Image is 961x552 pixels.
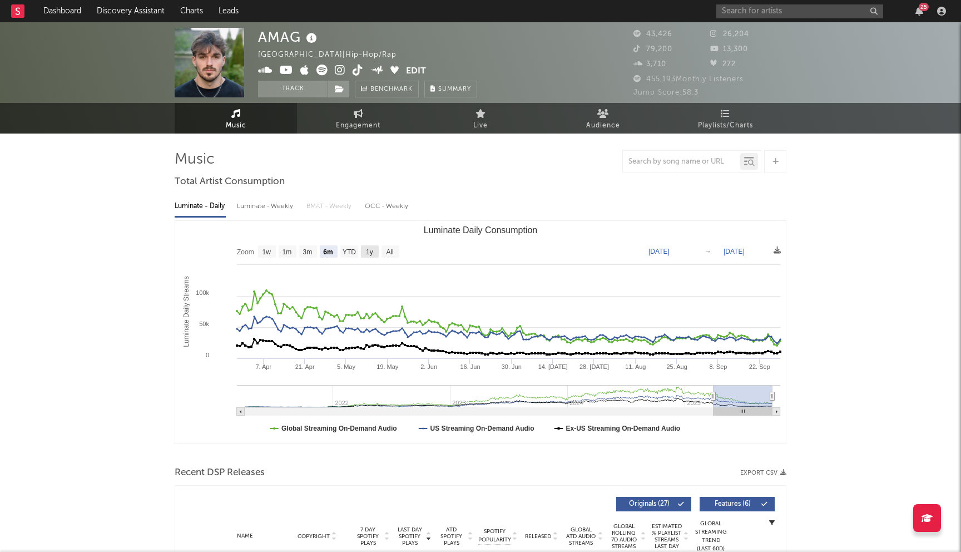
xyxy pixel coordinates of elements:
span: Spotify Popularity [478,528,511,544]
text: Global Streaming On-Demand Audio [281,425,397,432]
a: Live [419,103,542,134]
svg: Luminate Daily Consumption [175,221,786,443]
text: 30. Jun [502,363,522,370]
button: Originals(27) [616,497,691,511]
text: 5. May [337,363,356,370]
text: 25. Aug [666,363,687,370]
text: YTD [343,248,356,256]
div: Luminate - Weekly [237,197,295,216]
span: 3,710 [633,61,666,68]
text: 28. [DATE] [579,363,609,370]
span: 272 [710,61,736,68]
button: Edit [406,65,426,78]
span: Recent DSP Releases [175,466,265,480]
div: Luminate - Daily [175,197,226,216]
text: 0 [206,352,209,358]
span: 455,193 Monthly Listeners [633,76,744,83]
span: 26,204 [710,31,749,38]
div: Name [209,532,281,540]
span: Last Day Spotify Plays [395,526,424,546]
div: [GEOGRAPHIC_DATA] | Hip-Hop/Rap [258,48,409,62]
text: Ex-US Streaming On-Demand Audio [566,425,681,432]
span: Originals ( 27 ) [623,501,675,507]
text: 2. Jun [420,363,437,370]
span: ATD Spotify Plays [437,526,466,546]
span: 13,300 [710,46,748,53]
text: 3m [303,248,313,256]
text: US Streaming On-Demand Audio [430,425,534,432]
span: Total Artist Consumption [175,175,285,189]
span: Live [473,119,488,132]
text: Luminate Daily Streams [182,276,190,347]
span: Estimated % Playlist Streams Last Day [651,523,682,550]
text: [DATE] [648,248,670,255]
button: 25 [915,7,923,16]
span: Jump Score: 58.3 [633,89,699,96]
a: Audience [542,103,664,134]
span: Music [226,119,246,132]
text: 14. [DATE] [538,363,568,370]
text: 1w [262,248,271,256]
span: Global Rolling 7D Audio Streams [608,523,639,550]
span: Engagement [336,119,380,132]
input: Search by song name or URL [623,157,740,166]
text: 19. May [377,363,399,370]
a: Playlists/Charts [664,103,786,134]
span: 7 Day Spotify Plays [353,526,383,546]
text: Luminate Daily Consumption [424,225,538,235]
text: Zoom [237,248,254,256]
text: All [386,248,393,256]
span: Global ATD Audio Streams [566,526,596,546]
button: Export CSV [740,470,786,476]
span: 79,200 [633,46,672,53]
text: 8. Sep [710,363,727,370]
text: 50k [199,321,209,327]
span: Copyright [298,533,330,540]
button: Features(6) [700,497,775,511]
span: Benchmark [370,83,413,96]
div: OCC - Weekly [365,197,409,216]
span: Audience [586,119,620,132]
span: Playlists/Charts [698,119,753,132]
text: 21. Apr [295,363,315,370]
input: Search for artists [716,4,883,18]
text: 7. Apr [255,363,271,370]
span: Summary [438,86,471,92]
span: Released [525,533,551,540]
div: 25 [919,3,929,11]
text: 16. Jun [460,363,480,370]
a: Engagement [297,103,419,134]
text: [DATE] [724,248,745,255]
a: Benchmark [355,81,419,97]
text: 11. Aug [625,363,646,370]
text: 1y [366,248,373,256]
div: AMAG [258,28,320,46]
text: 22. Sep [749,363,770,370]
text: 6m [323,248,333,256]
span: Features ( 6 ) [707,501,758,507]
span: 43,426 [633,31,672,38]
text: 1m [283,248,292,256]
button: Summary [424,81,477,97]
text: 100k [196,289,209,296]
button: Track [258,81,328,97]
a: Music [175,103,297,134]
text: → [705,248,711,255]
